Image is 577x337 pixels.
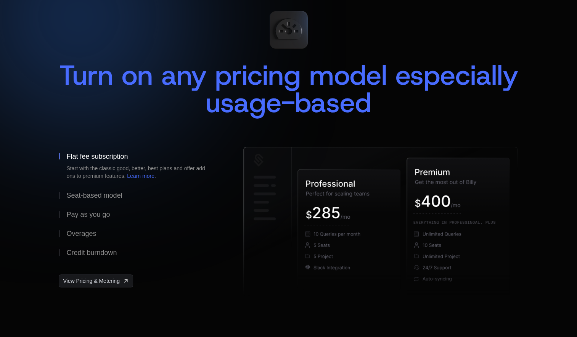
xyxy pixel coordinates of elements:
[66,249,117,256] div: Credit burndown
[59,147,219,186] button: Flat fee subscriptionStart with the classic good, better, best plans and offer add ons to premium...
[59,57,526,121] span: Turn on any pricing model especially usage-based
[59,205,219,224] button: Pay as you go
[66,164,211,180] div: Start with the classic good, better, best plans and offer add ons to premium features. .
[59,224,219,243] button: Overages
[66,192,122,199] div: Seat-based model
[59,243,219,262] button: Credit burndown
[127,173,154,179] a: Learn more
[63,277,119,285] span: View Pricing & Metering
[59,274,133,287] a: [object Object],[object Object]
[66,211,110,218] div: Pay as you go
[66,230,96,237] div: Overages
[313,207,340,218] g: 285
[59,186,219,205] button: Seat-based model
[66,153,128,160] div: Flat fee subscription
[422,195,450,207] g: 400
